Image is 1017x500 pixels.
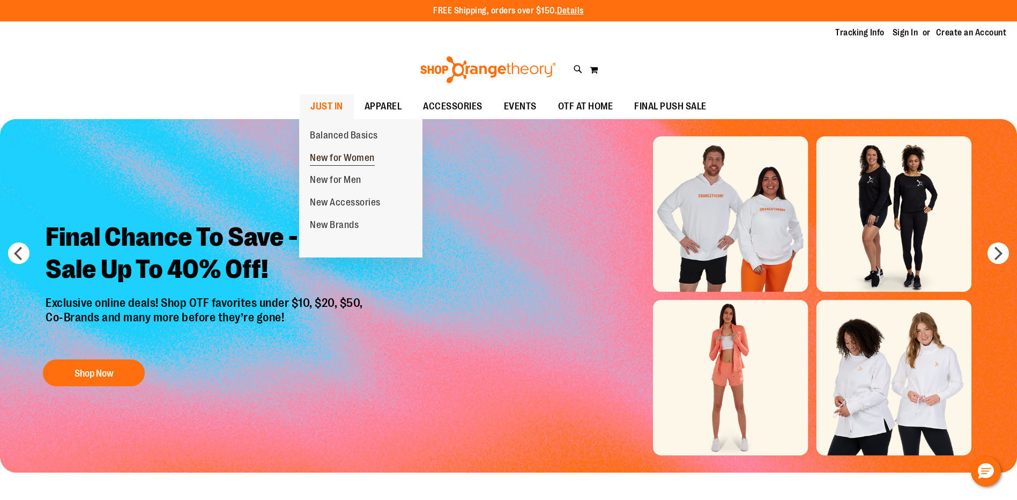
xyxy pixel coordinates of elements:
[8,242,29,264] button: prev
[38,296,374,349] p: Exclusive online deals! Shop OTF favorites under $10, $20, $50, Co-Brands and many more before th...
[504,94,537,119] span: EVENTS
[310,130,378,143] span: Balanced Basics
[634,94,707,119] span: FINAL PUSH SALE
[310,152,375,166] span: New for Women
[299,119,422,258] ul: JUST IN
[365,94,402,119] span: APPAREL
[433,5,584,17] p: FREE Shipping, orders over $150.
[419,56,558,83] img: Shop Orangetheory
[310,197,381,210] span: New Accessories
[38,213,374,296] h2: Final Chance To Save - Sale Up To 40% Off!
[310,219,359,233] span: New Brands
[557,6,584,16] a: Details
[38,213,374,392] a: Final Chance To Save -Sale Up To 40% Off! Exclusive online deals! Shop OTF favorites under $10, $...
[412,94,493,119] a: ACCESSORIES
[299,169,372,192] a: New for Men
[354,94,413,119] a: APPAREL
[936,27,1007,39] a: Create an Account
[423,94,482,119] span: ACCESSORIES
[300,94,354,119] a: JUST IN
[971,457,1001,487] button: Hello, have a question? Let’s chat.
[299,124,389,147] a: Balanced Basics
[299,214,369,237] a: New Brands
[623,94,717,119] a: FINAL PUSH SALE
[988,242,1009,264] button: next
[493,94,547,119] a: EVENTS
[547,94,624,119] a: OTF AT HOME
[43,359,145,386] button: Shop Now
[299,147,385,170] a: New for Women
[835,27,885,39] a: Tracking Info
[310,94,343,119] span: JUST IN
[558,94,613,119] span: OTF AT HOME
[310,174,361,188] span: New for Men
[893,27,918,39] a: Sign In
[299,192,391,214] a: New Accessories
